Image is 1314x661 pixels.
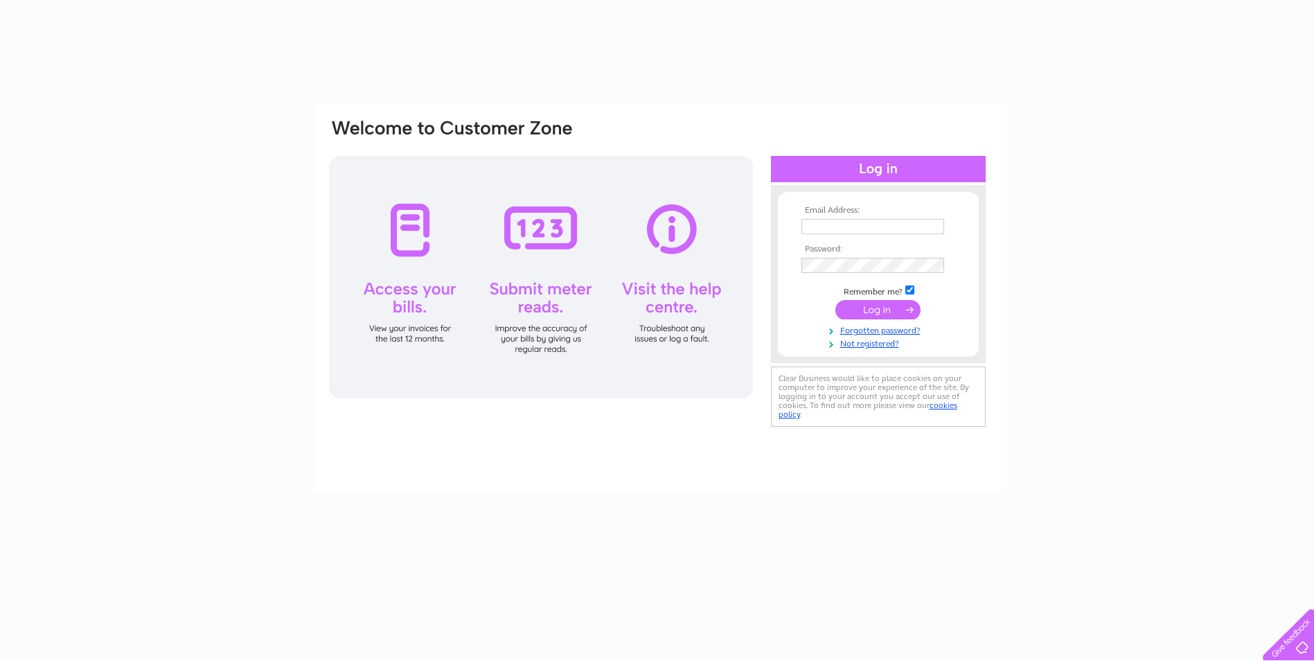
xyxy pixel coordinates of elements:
[779,400,957,419] a: cookies policy
[798,206,959,215] th: Email Address:
[798,245,959,254] th: Password:
[801,336,959,349] a: Not registered?
[835,300,921,319] input: Submit
[801,323,959,336] a: Forgotten password?
[798,283,959,297] td: Remember me?
[771,367,986,427] div: Clear Business would like to place cookies on your computer to improve your experience of the sit...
